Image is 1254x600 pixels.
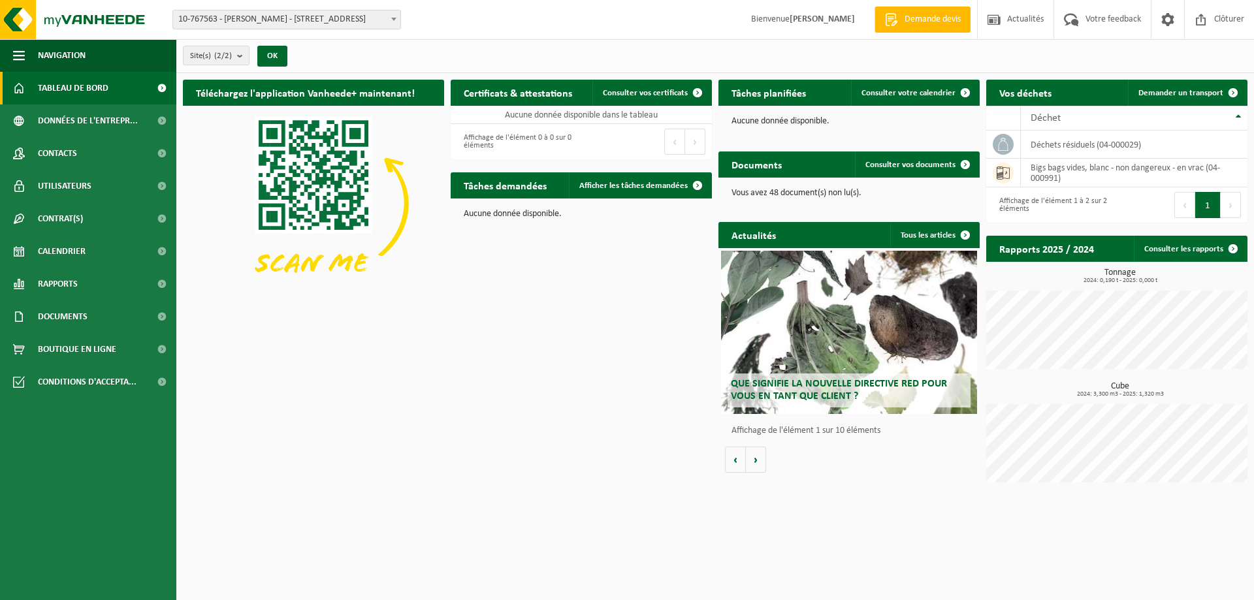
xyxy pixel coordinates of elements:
a: Afficher les tâches demandées [569,172,711,198]
a: Demander un transport [1128,80,1246,106]
td: Aucune donnée disponible dans le tableau [451,106,712,124]
div: Affichage de l'élément 1 à 2 sur 2 éléments [993,191,1110,219]
span: Déchet [1031,113,1061,123]
button: Next [1221,192,1241,218]
span: Conditions d'accepta... [38,366,137,398]
span: Demande devis [901,13,964,26]
h2: Vos déchets [986,80,1065,105]
h2: Documents [718,151,795,177]
h2: Rapports 2025 / 2024 [986,236,1107,261]
a: Tous les articles [890,222,978,248]
strong: [PERSON_NAME] [790,14,855,24]
a: Que signifie la nouvelle directive RED pour vous en tant que client ? [721,251,977,414]
a: Consulter les rapports [1134,236,1246,262]
span: 10-767563 - STURBOIS MICHAËL - 7041 GIVRY, RUE DE PATURAGES 8 [173,10,400,29]
img: Download de VHEPlus App [183,106,444,302]
td: déchets résiduels (04-000029) [1021,131,1247,159]
h2: Actualités [718,222,789,247]
span: Tableau de bord [38,72,108,104]
p: Affichage de l'élément 1 sur 10 éléments [731,426,973,435]
span: Consulter vos certificats [603,89,688,97]
span: Calendrier [38,235,86,268]
span: Site(s) [190,46,232,66]
span: Contacts [38,137,77,170]
h3: Tonnage [993,268,1247,284]
span: Rapports [38,268,78,300]
a: Consulter vos certificats [592,80,711,106]
span: Que signifie la nouvelle directive RED pour vous en tant que client ? [731,379,947,402]
button: 1 [1195,192,1221,218]
p: Vous avez 48 document(s) non lu(s). [731,189,967,198]
a: Consulter vos documents [855,151,978,178]
h2: Téléchargez l'application Vanheede+ maintenant! [183,80,428,105]
button: Volgende [746,447,766,473]
span: 2024: 3,300 m3 - 2025: 1,320 m3 [993,391,1247,398]
button: Vorige [725,447,746,473]
button: Previous [664,129,685,155]
count: (2/2) [214,52,232,60]
span: Données de l'entrepr... [38,104,138,137]
p: Aucune donnée disponible. [731,117,967,126]
button: Previous [1174,192,1195,218]
span: Consulter votre calendrier [861,89,956,97]
button: Site(s)(2/2) [183,46,249,65]
h2: Tâches demandées [451,172,560,198]
td: bigs bags vides, blanc - non dangereux - en vrac (04-000991) [1021,159,1247,187]
h3: Cube [993,382,1247,398]
span: Documents [38,300,88,333]
button: OK [257,46,287,67]
span: 2024: 0,190 t - 2025: 0,000 t [993,277,1247,284]
a: Demande devis [875,7,971,33]
button: Next [685,129,705,155]
h2: Certificats & attestations [451,80,585,105]
span: Afficher les tâches demandées [579,182,688,190]
a: Consulter votre calendrier [851,80,978,106]
span: Navigation [38,39,86,72]
span: Demander un transport [1138,89,1223,97]
p: Aucune donnée disponible. [464,210,699,219]
span: Contrat(s) [38,202,83,235]
span: Utilisateurs [38,170,91,202]
span: Consulter vos documents [865,161,956,169]
span: 10-767563 - STURBOIS MICHAËL - 7041 GIVRY, RUE DE PATURAGES 8 [172,10,401,29]
div: Affichage de l'élément 0 à 0 sur 0 éléments [457,127,575,156]
span: Boutique en ligne [38,333,116,366]
h2: Tâches planifiées [718,80,819,105]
